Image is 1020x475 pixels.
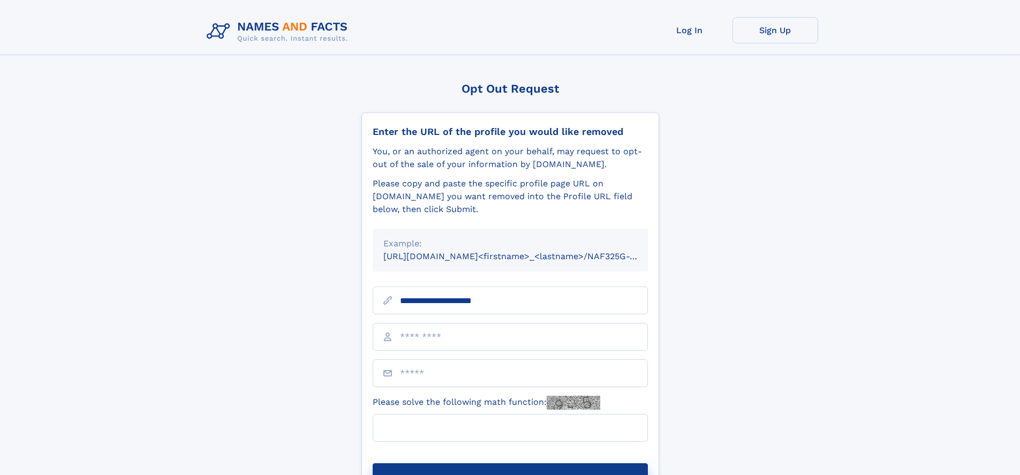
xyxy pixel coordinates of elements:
div: Opt Out Request [361,82,659,95]
a: Sign Up [732,17,818,43]
img: Logo Names and Facts [202,17,357,46]
div: You, or an authorized agent on your behalf, may request to opt-out of the sale of your informatio... [373,145,648,171]
small: [URL][DOMAIN_NAME]<firstname>_<lastname>/NAF325G-xxxxxxxx [383,251,668,261]
div: Example: [383,237,637,250]
a: Log In [647,17,732,43]
div: Enter the URL of the profile you would like removed [373,126,648,138]
label: Please solve the following math function: [373,396,600,410]
div: Please copy and paste the specific profile page URL on [DOMAIN_NAME] you want removed into the Pr... [373,177,648,216]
